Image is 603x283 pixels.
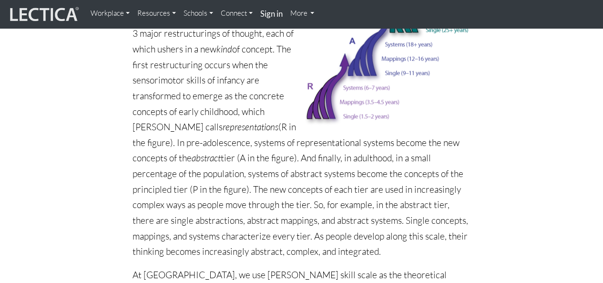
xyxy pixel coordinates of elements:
[256,4,286,24] a: Sign in
[286,4,318,23] a: More
[223,121,278,133] i: representations
[87,4,133,23] a: Workplace
[217,4,256,23] a: Connect
[192,152,221,164] i: abstract
[260,9,283,19] strong: Sign in
[133,4,180,23] a: Resources
[180,4,217,23] a: Schools
[8,5,79,23] img: lecticalive
[216,43,232,55] i: kind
